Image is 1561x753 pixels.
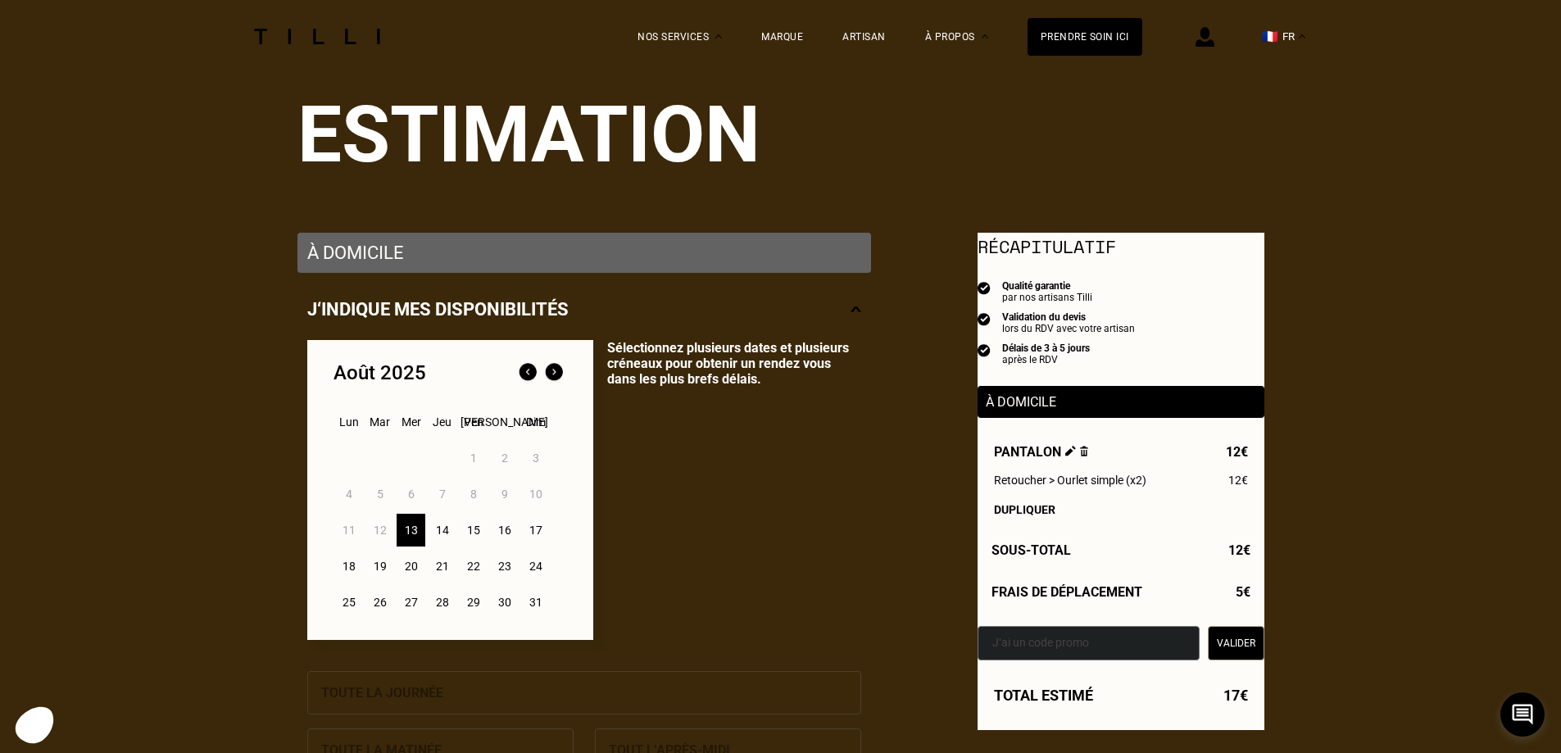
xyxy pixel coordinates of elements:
[978,311,991,326] img: icon list info
[248,29,386,44] img: Logo du service de couturière Tilli
[1002,354,1090,365] div: après le RDV
[428,514,456,547] div: 14
[515,360,541,386] img: Mois précédent
[978,342,991,357] img: icon list info
[334,361,426,384] div: Août 2025
[459,514,488,547] div: 15
[1002,280,1092,292] div: Qualité garantie
[307,243,861,263] p: À domicile
[978,233,1264,260] section: Récapitulatif
[994,474,1146,487] span: Retoucher > Ourlet simple (x2)
[978,687,1264,704] div: Total estimé
[459,550,488,583] div: 22
[365,550,394,583] div: 19
[986,394,1256,410] p: À domicile
[842,31,886,43] a: Artisan
[851,299,861,320] img: svg+xml;base64,PHN2ZyBmaWxsPSJub25lIiBoZWlnaHQ9IjE0IiB2aWV3Qm94PSIwIDAgMjggMTQiIHdpZHRoPSIyOCIgeG...
[1208,626,1264,660] button: Valider
[1002,292,1092,303] div: par nos artisans Tilli
[490,514,519,547] div: 16
[1223,687,1248,704] span: 17€
[1080,446,1089,456] img: Supprimer
[593,340,861,640] p: Sélectionnez plusieurs dates et plusieurs créneaux pour obtenir un rendez vous dans les plus bref...
[334,550,363,583] div: 18
[334,586,363,619] div: 25
[978,626,1200,660] input: J‘ai un code promo
[297,88,1264,180] div: Estimation
[307,299,569,320] p: J‘indique mes disponibilités
[397,550,425,583] div: 20
[994,503,1248,516] div: Dupliquer
[541,360,567,386] img: Mois suivant
[1228,474,1248,487] span: 12€
[978,280,991,295] img: icon list info
[1228,542,1250,558] span: 12€
[1002,323,1135,334] div: lors du RDV avec votre artisan
[1196,27,1214,47] img: icône connexion
[397,586,425,619] div: 27
[761,31,803,43] a: Marque
[428,586,456,619] div: 28
[1236,584,1250,600] span: 5€
[490,586,519,619] div: 30
[1002,342,1090,354] div: Délais de 3 à 5 jours
[1028,18,1142,56] a: Prendre soin ici
[521,550,550,583] div: 24
[521,514,550,547] div: 17
[1065,446,1076,456] img: Éditer
[978,584,1264,600] div: Frais de déplacement
[982,34,988,39] img: Menu déroulant à propos
[1299,34,1305,39] img: menu déroulant
[490,550,519,583] div: 23
[1262,29,1278,44] span: 🇫🇷
[1226,444,1248,460] span: 12€
[397,514,425,547] div: 13
[365,586,394,619] div: 26
[459,586,488,619] div: 29
[978,542,1264,558] div: Sous-Total
[1002,311,1135,323] div: Validation du devis
[428,550,456,583] div: 21
[715,34,722,39] img: Menu déroulant
[521,586,550,619] div: 31
[994,444,1089,460] span: Pantalon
